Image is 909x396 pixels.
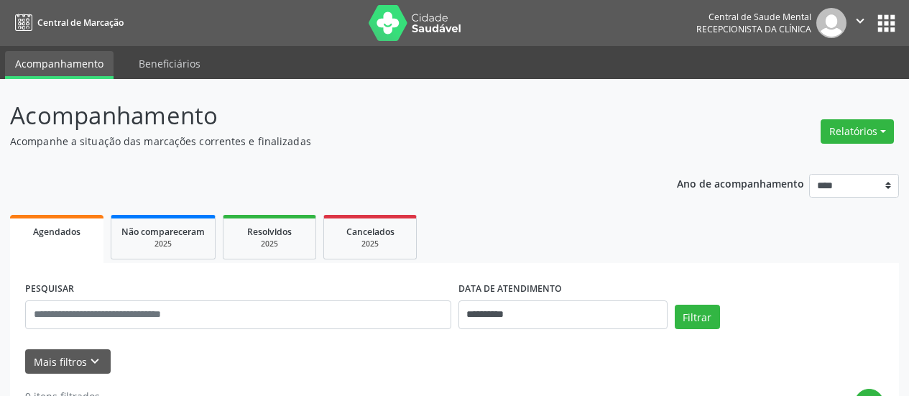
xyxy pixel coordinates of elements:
[334,239,406,249] div: 2025
[121,239,205,249] div: 2025
[25,278,74,300] label: PESQUISAR
[10,98,632,134] p: Acompanhamento
[816,8,846,38] img: img
[874,11,899,36] button: apps
[675,305,720,329] button: Filtrar
[852,13,868,29] i: 
[346,226,394,238] span: Cancelados
[33,226,80,238] span: Agendados
[696,23,811,35] span: Recepcionista da clínica
[458,278,562,300] label: DATA DE ATENDIMENTO
[37,17,124,29] span: Central de Marcação
[129,51,211,76] a: Beneficiários
[677,174,804,192] p: Ano de acompanhamento
[10,134,632,149] p: Acompanhe a situação das marcações correntes e finalizadas
[25,349,111,374] button: Mais filtroskeyboard_arrow_down
[10,11,124,34] a: Central de Marcação
[696,11,811,23] div: Central de Saude Mental
[87,354,103,369] i: keyboard_arrow_down
[234,239,305,249] div: 2025
[121,226,205,238] span: Não compareceram
[821,119,894,144] button: Relatórios
[5,51,114,79] a: Acompanhamento
[846,8,874,38] button: 
[247,226,292,238] span: Resolvidos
